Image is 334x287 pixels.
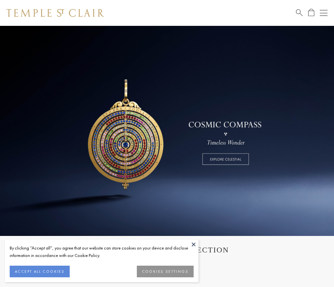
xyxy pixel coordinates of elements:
a: Open Shopping Bag [308,9,314,17]
div: By clicking “Accept all”, you agree that our website can store cookies on your device and disclos... [10,244,194,259]
button: COOKIES SETTINGS [137,266,194,277]
a: Search [296,9,303,17]
button: ACCEPT ALL COOKIES [10,266,70,277]
button: Open navigation [320,9,328,17]
img: Temple St. Clair [6,9,104,17]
